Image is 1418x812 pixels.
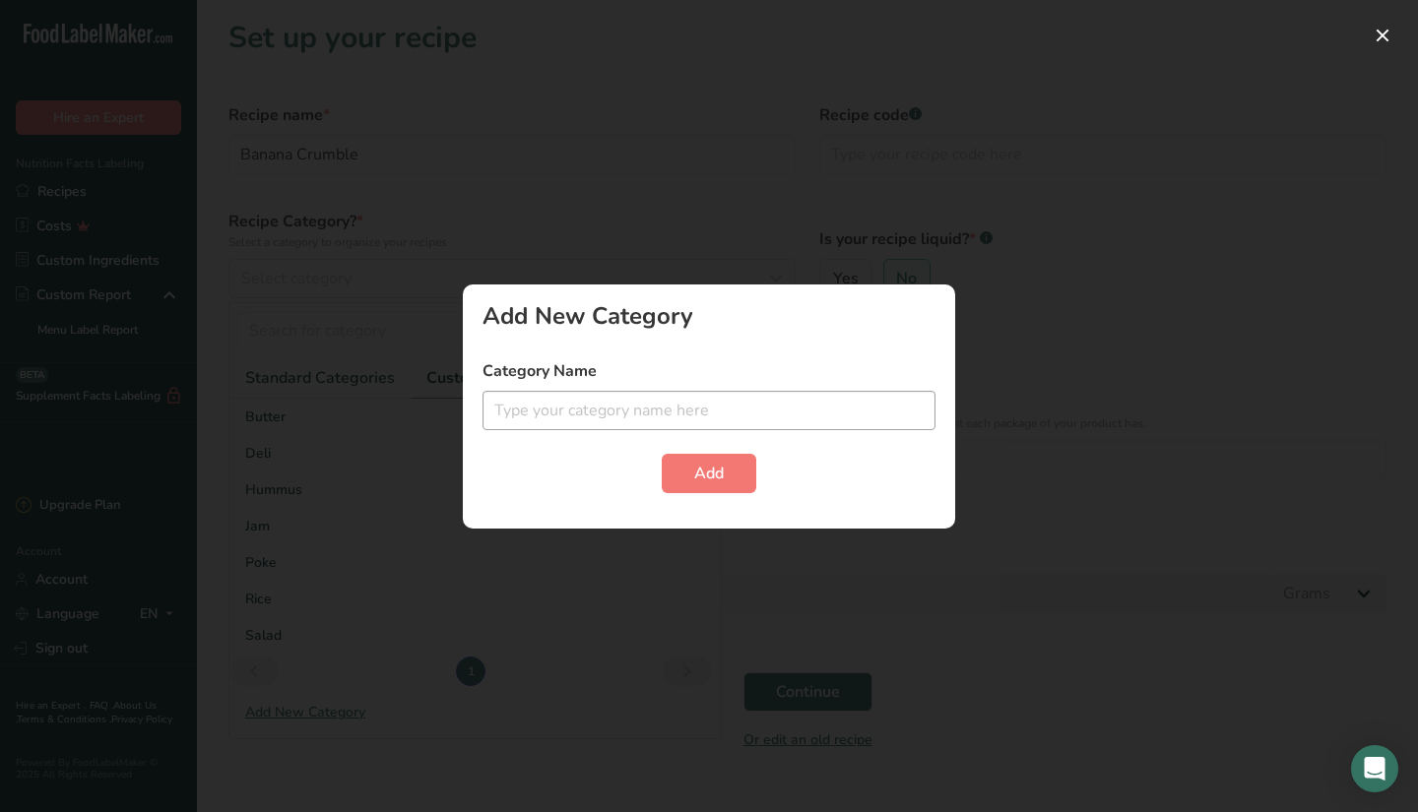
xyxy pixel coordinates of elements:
[483,304,935,328] div: Add New Category
[483,359,935,383] label: Category Name
[662,454,756,493] button: Add
[1351,745,1398,792] div: Open Intercom Messenger
[483,391,935,430] input: Type your category name here
[694,462,724,485] span: Add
